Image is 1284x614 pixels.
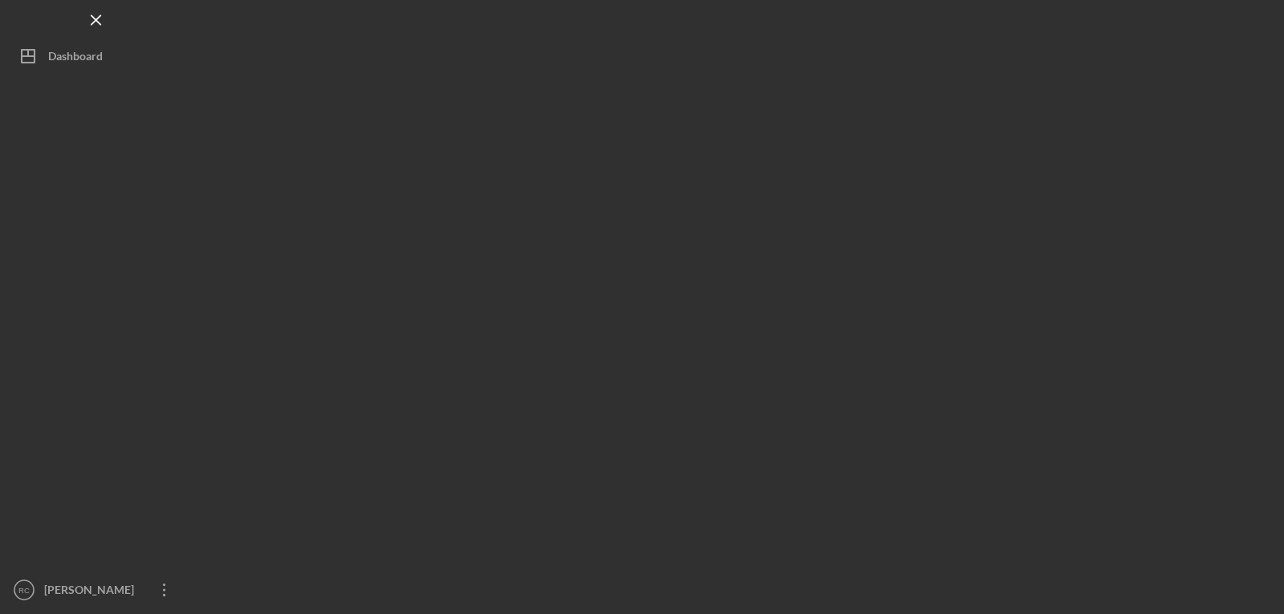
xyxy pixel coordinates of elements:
[18,586,30,595] text: RC
[8,574,185,606] button: RC[PERSON_NAME]
[8,40,185,72] button: Dashboard
[48,40,103,76] div: Dashboard
[40,574,144,610] div: [PERSON_NAME]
